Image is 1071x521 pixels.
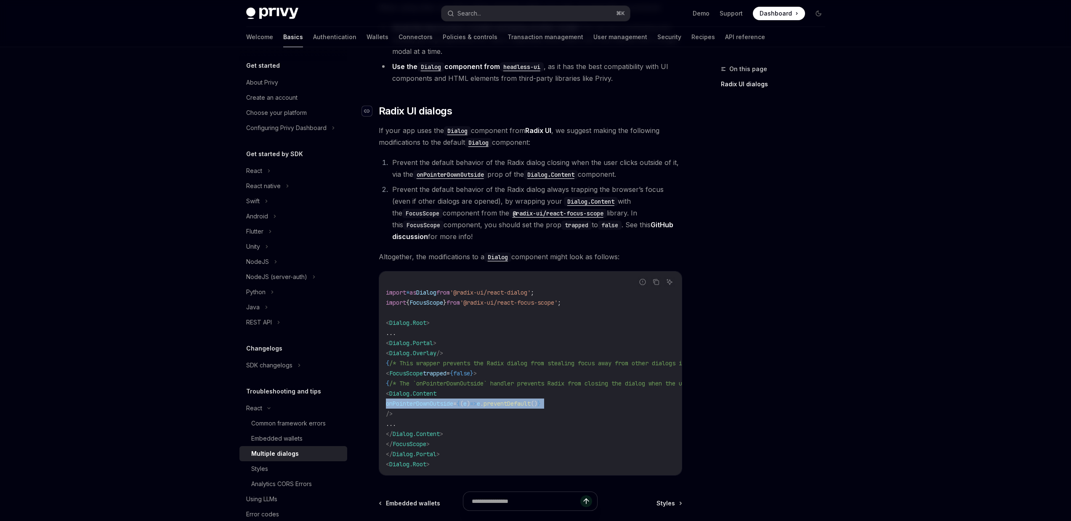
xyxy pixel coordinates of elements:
[246,302,260,312] div: Java
[473,369,477,377] span: >
[239,476,347,492] a: Analytics CORS Errors
[664,276,675,287] button: Ask AI
[389,349,436,357] span: Dialog.Overlay
[524,170,578,178] a: Dialog.Content
[246,287,266,297] div: Python
[409,299,443,306] span: FocusScope
[246,196,260,206] div: Swift
[386,430,393,438] span: </
[426,319,430,327] span: >
[477,400,480,407] span: e
[562,197,618,205] a: Dialog.Content
[531,289,534,296] span: ;
[460,400,463,407] span: (
[651,276,662,287] button: Copy the contents from the code block
[500,62,544,72] code: headless-ui
[525,126,551,135] strong: Radix UI
[443,27,497,47] a: Policies & controls
[593,27,647,47] a: User management
[524,170,578,179] code: Dialog.Content
[246,166,262,176] div: React
[484,400,531,407] span: preventDefault
[246,343,282,354] h5: Changelogs
[246,77,278,88] div: About Privy
[386,289,406,296] span: import
[386,349,389,357] span: <
[413,170,487,179] code: onPointerDownOutside
[417,62,444,72] code: Dialog
[509,209,607,217] a: @radix-ui/react-focus-scope
[436,349,443,357] span: />
[426,460,430,468] span: >
[460,299,558,306] span: '@radix-ui/react-focus-scope'
[436,450,440,458] span: >
[239,492,347,507] a: Using LLMs
[463,400,467,407] span: e
[389,380,756,387] span: /* The `onPointerDownOutside` handler prevents Radix from closing the dialog when the user clicks...
[417,62,444,71] a: Dialog
[389,390,436,397] span: Dialog.Content
[246,108,307,118] div: Choose your platform
[386,450,393,458] span: </
[389,359,729,367] span: /* This wrapper prevents the Radix dialog from stealing focus away from other dialogs in the page...
[390,183,682,242] li: Prevent the default behavior of the Radix dialog always trapping the browser’s focus (even if oth...
[389,319,426,327] span: Dialog.Root
[246,123,327,133] div: Configuring Privy Dashboard
[246,226,263,237] div: Flutter
[484,253,511,262] code: Dialog
[246,257,269,267] div: NodeJS
[457,400,460,407] span: {
[446,299,460,306] span: from
[246,272,307,282] div: NodeJS (server-auth)
[246,8,298,19] img: dark logo
[246,360,292,370] div: SDK changelogs
[283,27,303,47] a: Basics
[558,299,561,306] span: ;
[753,7,805,20] a: Dashboard
[537,400,541,407] span: }
[465,138,492,147] code: Dialog
[313,27,356,47] a: Authentication
[561,221,592,230] code: trapped
[386,299,406,306] span: import
[453,400,457,407] span: =
[386,400,453,407] span: onPointerDownOutside
[443,299,446,306] span: }
[362,104,379,118] a: Navigate to header
[509,209,607,218] code: @radix-ui/react-focus-scope
[239,431,347,446] a: Embedded wallets
[441,6,630,21] button: Search...⌘K
[433,339,436,347] span: >
[453,369,470,377] span: false
[246,242,260,252] div: Unity
[246,61,280,71] h5: Get started
[379,251,682,263] span: Altogether, the modifications to a component might look as follows:
[616,10,625,17] span: ⌘ K
[729,64,767,74] span: On this page
[246,181,281,191] div: React native
[390,157,682,180] li: Prevent the default behavior of the Radix dialog closing when the user clicks outside of it, via ...
[246,93,298,103] div: Create an account
[457,8,481,19] div: Search...
[367,27,388,47] a: Wallets
[379,104,452,118] span: Radix UI dialogs
[386,440,393,448] span: </
[389,460,426,468] span: Dialog.Root
[386,420,396,428] span: ...
[386,369,389,377] span: <
[246,509,279,519] div: Error codes
[239,446,347,461] a: Multiple dialogs
[402,209,443,218] code: FocusScope
[399,27,433,47] a: Connectors
[470,369,473,377] span: }
[657,27,681,47] a: Security
[246,386,321,396] h5: Troubleshooting and tips
[251,418,326,428] div: Common framework errors
[246,494,277,504] div: Using LLMs
[760,9,792,18] span: Dashboard
[637,276,648,287] button: Report incorrect code
[580,495,592,507] button: Send message
[480,400,484,407] span: .
[423,369,446,377] span: trapped
[379,61,682,84] li: , as it has the best compatibility with UI components and HTML elements from third-party librarie...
